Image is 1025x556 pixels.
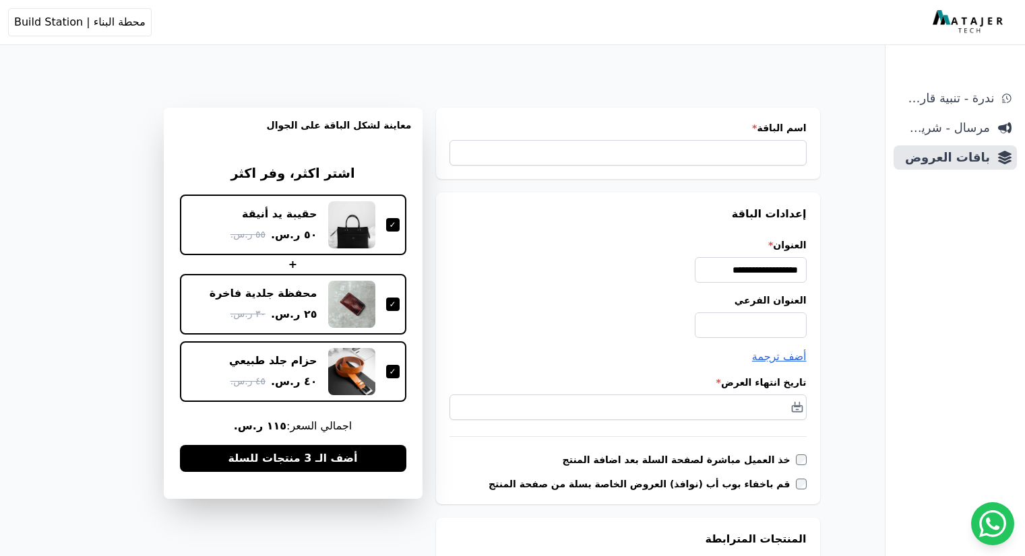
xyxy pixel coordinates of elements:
[328,348,375,395] img: حزام جلد طبيعي
[180,256,406,273] div: +
[210,286,317,301] div: محفظة جلدية فاخرة
[242,207,317,221] div: حقيبة يد أنيقة
[180,418,406,434] span: اجمالي السعر:
[271,374,317,390] span: ٤٠ ر.س.
[230,307,266,321] span: ٣٠ ر.س.
[449,206,807,222] h3: إعدادات الباقة
[899,118,990,137] span: مرسال - شريط دعاية
[271,227,317,243] span: ٥٠ ر.س.
[229,353,317,368] div: حزام جلد طبيعي
[180,445,406,472] button: أضف الـ 3 منتجات للسلة
[489,477,796,491] label: قم باخفاء بوب أب (نوافذ) العروض الخاصة بسلة من صفحة المنتج
[899,89,994,108] span: ندرة - تنبية قارب علي النفاذ
[563,453,796,466] label: خذ العميل مباشرة لصفحة السلة بعد اضافة المنتج
[328,201,375,248] img: حقيبة يد أنيقة
[449,376,807,389] label: تاريخ انتهاء العرض
[449,531,807,547] h3: المنتجات المترابطة
[234,419,286,432] b: ١١٥ ر.س.
[8,8,152,36] button: محطة البناء | Build Station
[752,350,807,363] span: أضف ترجمة
[175,118,412,148] h3: معاينة لشكل الباقة على الجوال
[271,306,317,322] span: ٢٥ ر.س.
[933,10,1006,34] img: MatajerTech Logo
[228,450,357,466] span: أضف الـ 3 منتجات للسلة
[230,228,266,242] span: ٥٥ ر.س.
[449,293,807,307] label: العنوان الفرعي
[899,148,990,167] span: باقات العروض
[449,121,807,135] label: اسم الباقة
[230,374,266,388] span: ٤٥ ر.س.
[328,281,375,328] img: محفظة جلدية فاخرة
[752,349,807,365] button: أضف ترجمة
[14,14,146,30] span: محطة البناء | Build Station
[449,238,807,252] label: العنوان
[180,164,406,184] h3: اشتر اكثر، وفر اكثر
